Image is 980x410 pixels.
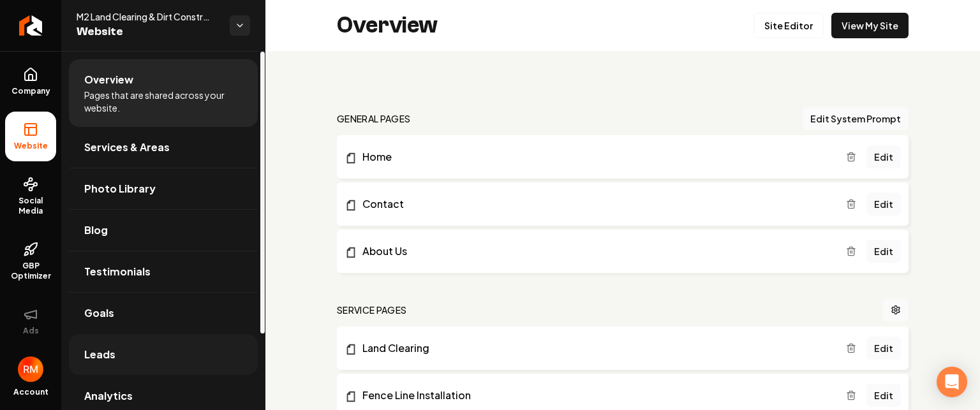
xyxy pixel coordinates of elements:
[84,140,170,155] span: Services & Areas
[754,13,824,38] a: Site Editor
[84,347,115,362] span: Leads
[77,23,219,41] span: Website
[69,168,258,209] a: Photo Library
[5,261,56,281] span: GBP Optimizer
[866,193,901,216] a: Edit
[5,196,56,216] span: Social Media
[866,240,901,263] a: Edit
[345,244,846,259] a: About Us
[84,72,133,87] span: Overview
[866,384,901,407] a: Edit
[69,334,258,375] a: Leads
[84,388,133,404] span: Analytics
[19,15,43,36] img: Rebolt Logo
[9,141,53,151] span: Website
[77,10,219,23] span: M2 Land Clearing & Dirt Construction LLC
[5,297,56,346] button: Ads
[345,388,846,403] a: Fence Line Installation
[84,305,114,321] span: Goals
[5,57,56,106] a: Company
[345,149,846,165] a: Home
[866,145,901,168] a: Edit
[5,166,56,226] a: Social Media
[345,196,846,212] a: Contact
[18,326,44,336] span: Ads
[18,356,43,382] button: Open user button
[831,13,909,38] a: View My Site
[937,367,967,397] div: Open Intercom Messenger
[337,13,438,38] h2: Overview
[69,210,258,251] a: Blog
[84,89,242,114] span: Pages that are shared across your website.
[6,86,56,96] span: Company
[69,293,258,333] a: Goals
[803,107,909,130] button: Edit System Prompt
[337,304,407,316] h2: Service Pages
[69,251,258,292] a: Testimonials
[866,337,901,360] a: Edit
[84,264,151,279] span: Testimonials
[84,223,108,238] span: Blog
[337,112,411,125] h2: general pages
[84,181,156,196] span: Photo Library
[18,356,43,382] img: Rance Millican
[13,387,48,397] span: Account
[69,127,258,168] a: Services & Areas
[345,340,846,356] a: Land Clearing
[5,231,56,291] a: GBP Optimizer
